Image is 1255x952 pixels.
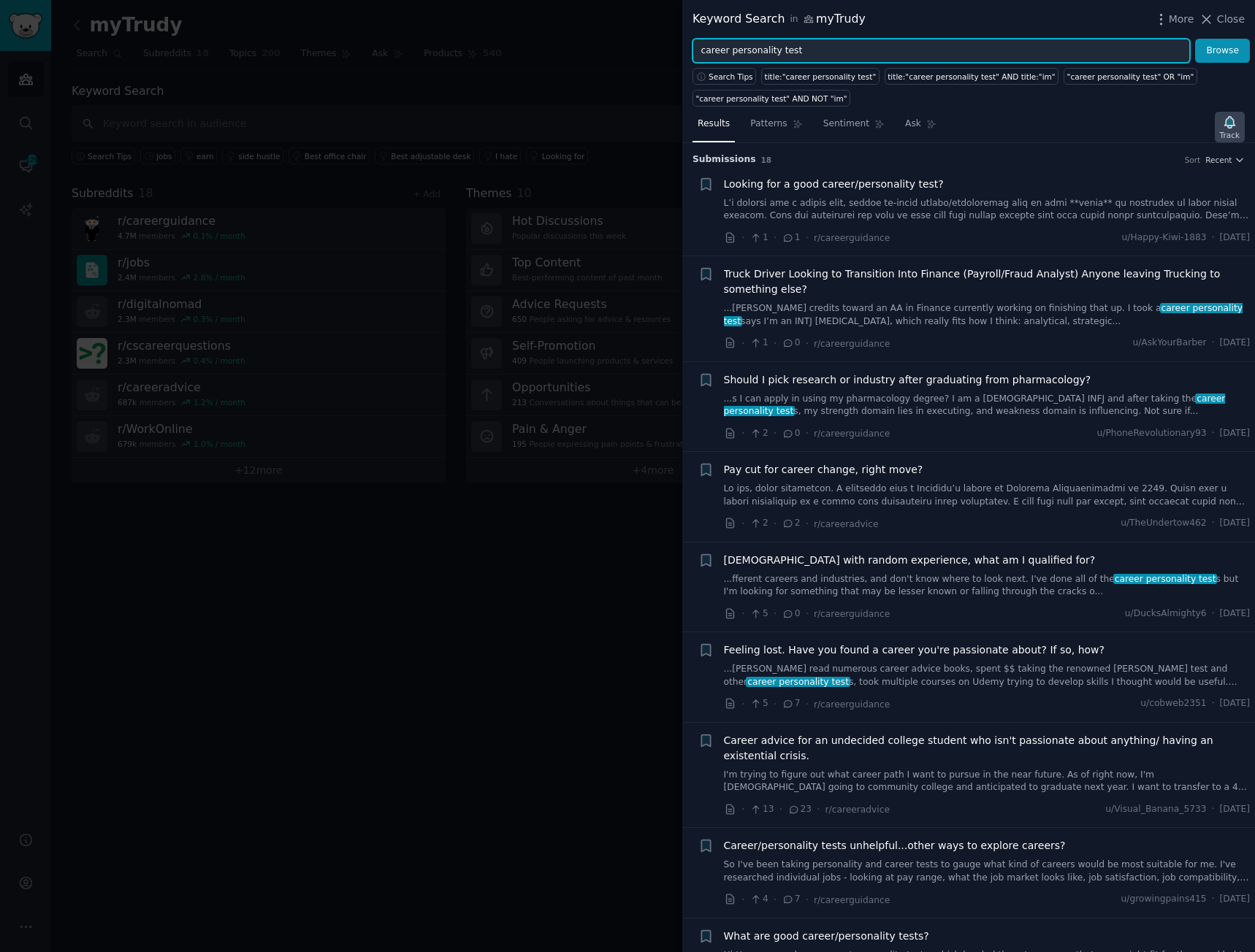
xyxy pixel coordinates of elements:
span: · [774,516,777,531]
span: · [741,336,744,351]
span: · [774,426,777,441]
a: Lo ips, dolor sitametcon. A elitseddo eius t Incididu’u labore et Dolorema Aliquaenimadmi ve 2249... [724,483,1251,508]
a: ...[PERSON_NAME] credits toward an AA in Finance currently working on finishing that up. I took a... [724,302,1251,328]
span: 0 [782,607,800,621]
input: Try a keyword related to your business [693,39,1190,64]
span: · [806,426,809,441]
span: · [741,802,744,817]
span: u/cobweb2351 [1140,697,1206,710]
span: · [774,696,777,712]
span: r/careerguidance [814,339,890,349]
span: · [1212,893,1215,906]
span: 18 [761,156,772,164]
div: Keyword Search myTrudy [693,10,866,28]
span: [DATE] [1220,427,1250,440]
span: career personality test [746,677,850,687]
span: 1 [782,231,800,245]
span: Ask [905,118,921,131]
div: title:"career personality test" [765,72,877,82]
a: What are good career/personality tests? [724,929,929,944]
span: 4 [749,893,768,906]
button: Search Tips [693,68,756,85]
span: Patterns [750,118,787,131]
span: 1 [749,231,768,245]
span: [DATE] [1220,803,1250,816]
a: Pay cut for career change, right move? [724,462,923,477]
span: · [774,230,777,245]
span: [DATE] [1220,697,1250,710]
span: in [790,13,798,26]
span: [DATE] [1220,893,1250,906]
span: Sentiment [823,118,869,131]
div: "career personality test" AND NOT "im" [696,93,847,104]
span: r/careeradvice [825,805,890,815]
a: Ask [900,112,942,142]
span: · [741,230,744,245]
span: r/careeradvice [814,519,879,529]
a: Career/personality tests unhelpful...other ways to explore careers? [724,838,1066,853]
span: 2 [749,517,768,530]
a: Should I pick research or industry after graduating from pharmacology? [724,372,1091,388]
span: r/careerguidance [814,429,890,439]
span: · [741,892,744,907]
span: 13 [749,803,774,816]
a: title:"career personality test" AND title:"im" [885,68,1058,85]
span: career personality test [724,303,1243,326]
a: Feeling lost. Have you found a career you're passionate about? If so, how? [724,642,1105,658]
span: · [806,606,809,621]
a: Sentiment [818,112,890,142]
span: Search Tips [709,72,753,82]
span: career personality test [1113,574,1217,584]
span: · [774,606,777,621]
button: Recent [1205,155,1245,165]
span: u/growingpains415 [1121,893,1207,906]
span: u/Visual_Banana_5733 [1105,803,1206,816]
span: · [806,230,809,245]
span: · [774,892,777,907]
a: Results [693,112,735,142]
div: Track [1220,130,1240,140]
span: · [1212,231,1215,245]
a: ...[PERSON_NAME] read numerous career advice books, spent $$ taking the renowned [PERSON_NAME] te... [724,663,1251,688]
span: Looking for a good career/personality test? [724,177,944,192]
span: 5 [749,607,768,621]
span: · [1212,427,1215,440]
span: 1 [749,337,768,350]
span: · [817,802,820,817]
span: Close [1217,12,1245,27]
span: r/careerguidance [814,233,890,243]
span: [DATE] [1220,517,1250,530]
div: "career personality test" OR "im" [1067,72,1194,82]
a: Career advice for an undecided college student who isn't passionate about anything/ having an exi... [724,733,1251,764]
a: "career personality test" OR "im" [1064,68,1197,85]
span: 0 [782,427,800,440]
span: 23 [787,803,812,816]
span: r/careerguidance [814,609,890,619]
button: More [1153,12,1194,27]
span: 5 [749,697,768,710]
span: r/careerguidance [814,895,890,905]
div: Sort [1185,155,1201,165]
button: Close [1199,12,1245,27]
a: Truck Driver Looking to Transition Into Finance (Payroll/Fraud Analyst) Anyone leaving Trucking t... [724,266,1251,297]
span: [DATE] [1220,231,1250,245]
a: ...s I can apply in using my pharmacology degree? I am a [DEMOGRAPHIC_DATA] INFJ and after taking... [724,393,1251,418]
button: Track [1215,112,1245,142]
span: · [806,336,809,351]
span: 7 [782,893,800,906]
span: · [741,606,744,621]
span: [DATE] [1220,607,1250,621]
span: · [1212,517,1215,530]
span: 2 [749,427,768,440]
span: · [774,336,777,351]
span: · [1212,697,1215,710]
span: 0 [782,337,800,350]
a: I'm trying to figure out what career path I want to pursue in the near future. As of right now, I... [724,769,1251,794]
span: · [806,696,809,712]
span: u/Happy-Kiwi-1883 [1122,231,1207,245]
a: [DEMOGRAPHIC_DATA] with random experience, what am I qualified for? [724,553,1096,568]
